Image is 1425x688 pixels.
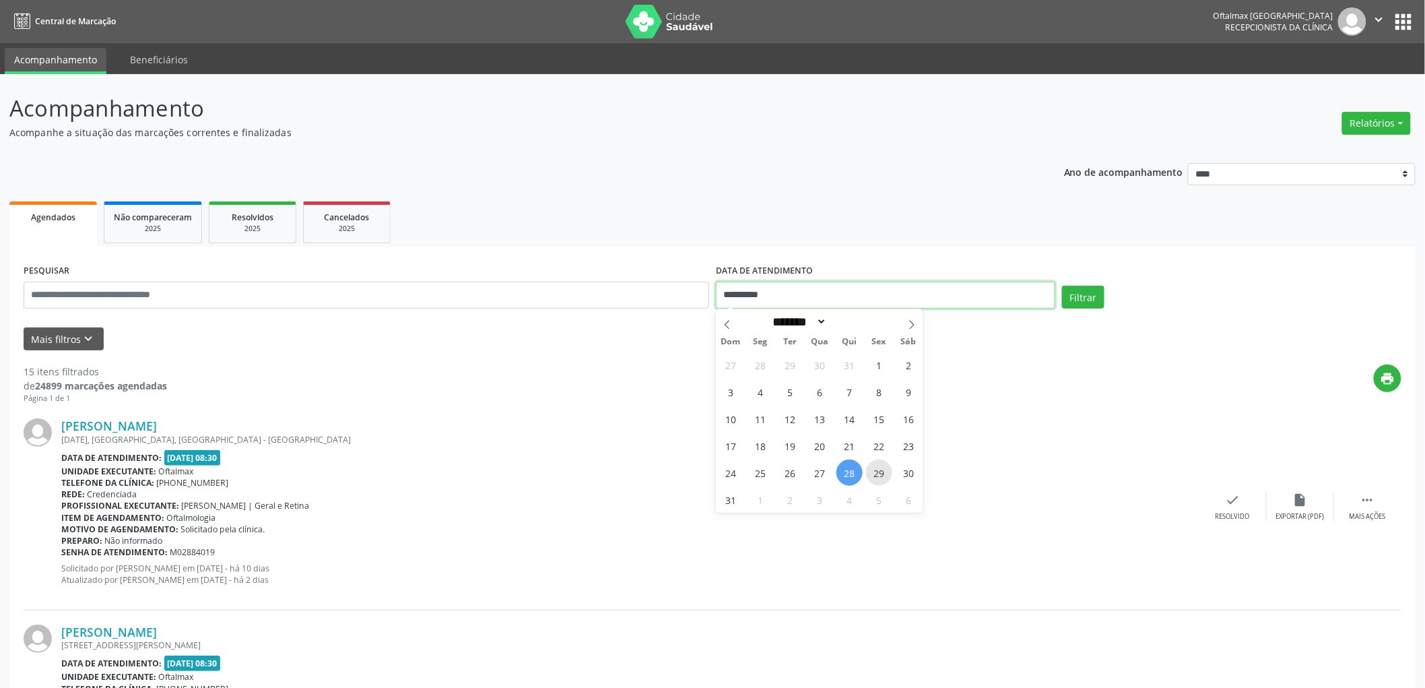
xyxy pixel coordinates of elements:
span: Agosto 7, 2025 [836,379,863,405]
span: Dom [716,338,745,346]
span: Agosto 25, 2025 [748,460,774,486]
span: Setembro 3, 2025 [807,487,833,513]
span: Cancelados [325,212,370,223]
div: [DATE], [GEOGRAPHIC_DATA], [GEOGRAPHIC_DATA] - [GEOGRAPHIC_DATA] [61,434,1199,445]
b: Rede: [61,489,85,500]
span: Agosto 10, 2025 [718,406,744,432]
b: Telefone da clínica: [61,477,154,489]
span: Setembro 6, 2025 [896,487,922,513]
span: Recepcionista da clínica [1226,22,1333,33]
button:  [1366,7,1392,36]
span: Agosto 23, 2025 [896,433,922,459]
p: Solicitado por [PERSON_NAME] em [DATE] - há 10 dias Atualizado por [PERSON_NAME] em [DATE] - há 2... [61,563,1199,586]
span: Agosto 22, 2025 [866,433,892,459]
span: Setembro 1, 2025 [748,487,774,513]
i: keyboard_arrow_down [81,332,96,346]
span: Agosto 18, 2025 [748,433,774,459]
span: Oftalmologia [167,512,216,524]
b: Profissional executante: [61,500,179,511]
span: Credenciada [88,489,137,500]
span: Agosto 31, 2025 [718,487,744,513]
span: Agosto 3, 2025 [718,379,744,405]
button: Mais filtroskeyboard_arrow_down [24,327,104,351]
span: Agosto 6, 2025 [807,379,833,405]
b: Item de agendamento: [61,512,164,524]
span: Qua [805,338,834,346]
span: Resolvidos [232,212,273,223]
span: Qui [834,338,864,346]
span: [PHONE_NUMBER] [157,477,229,489]
span: Seg [745,338,775,346]
div: 2025 [313,224,380,234]
button: Relatórios [1342,112,1411,135]
b: Unidade executante: [61,466,156,477]
span: Agosto 4, 2025 [748,379,774,405]
span: Agosto 28, 2025 [836,460,863,486]
span: Agosto 17, 2025 [718,433,744,459]
span: Julho 28, 2025 [748,352,774,378]
span: Agosto 14, 2025 [836,406,863,432]
i: insert_drive_file [1293,493,1308,507]
input: Year [827,315,871,329]
p: Acompanhamento [9,92,994,125]
span: Setembro 2, 2025 [777,487,803,513]
div: Página 1 de 1 [24,393,167,404]
div: 2025 [219,224,286,234]
span: [DATE] 08:30 [164,450,221,466]
span: Setembro 5, 2025 [866,487,892,513]
i: print [1381,371,1395,386]
span: Agosto 29, 2025 [866,460,892,486]
span: Agosto 15, 2025 [866,406,892,432]
button: print [1374,365,1401,392]
div: 15 itens filtrados [24,365,167,379]
span: Agosto 8, 2025 [866,379,892,405]
span: Setembro 4, 2025 [836,487,863,513]
span: Julho 29, 2025 [777,352,803,378]
div: Mais ações [1350,512,1386,522]
button: Filtrar [1062,286,1104,309]
span: Não compareceram [114,212,192,223]
span: Agosto 12, 2025 [777,406,803,432]
a: [PERSON_NAME] [61,625,157,639]
i:  [1360,493,1375,507]
i: check [1226,493,1240,507]
span: Oftalmax [159,466,194,477]
a: Central de Marcação [9,10,116,32]
b: Senha de atendimento: [61,546,168,558]
span: Julho 30, 2025 [807,352,833,378]
a: Acompanhamento [5,48,106,74]
span: Agosto 19, 2025 [777,433,803,459]
div: Oftalmax [GEOGRAPHIC_DATA] [1214,10,1333,22]
strong: 24899 marcações agendadas [35,379,167,392]
span: Oftalmax [159,671,194,683]
i:  [1372,12,1387,27]
p: Ano de acompanhamento [1064,163,1183,180]
span: Sex [864,338,894,346]
span: Agosto 30, 2025 [896,460,922,486]
span: Agendados [31,212,75,223]
div: Resolvido [1216,512,1250,522]
label: PESQUISAR [24,261,69,282]
select: Month [768,315,828,329]
a: Beneficiários [121,48,197,71]
img: img [1338,7,1366,36]
span: [DATE] 08:30 [164,656,221,671]
button: apps [1392,10,1416,34]
span: Agosto 9, 2025 [896,379,922,405]
a: [PERSON_NAME] [61,418,157,433]
b: Motivo de agendamento: [61,524,178,535]
span: Agosto 5, 2025 [777,379,803,405]
span: Julho 27, 2025 [718,352,744,378]
span: Julho 31, 2025 [836,352,863,378]
b: Preparo: [61,535,102,546]
div: Exportar (PDF) [1276,512,1325,522]
span: Agosto 27, 2025 [807,460,833,486]
img: img [24,418,52,447]
span: Solicitado pela clínica. [181,524,265,535]
span: Não informado [105,535,163,546]
span: Agosto 24, 2025 [718,460,744,486]
span: M02884019 [170,546,216,558]
b: Data de atendimento: [61,452,162,464]
span: Agosto 16, 2025 [896,406,922,432]
div: de [24,379,167,393]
